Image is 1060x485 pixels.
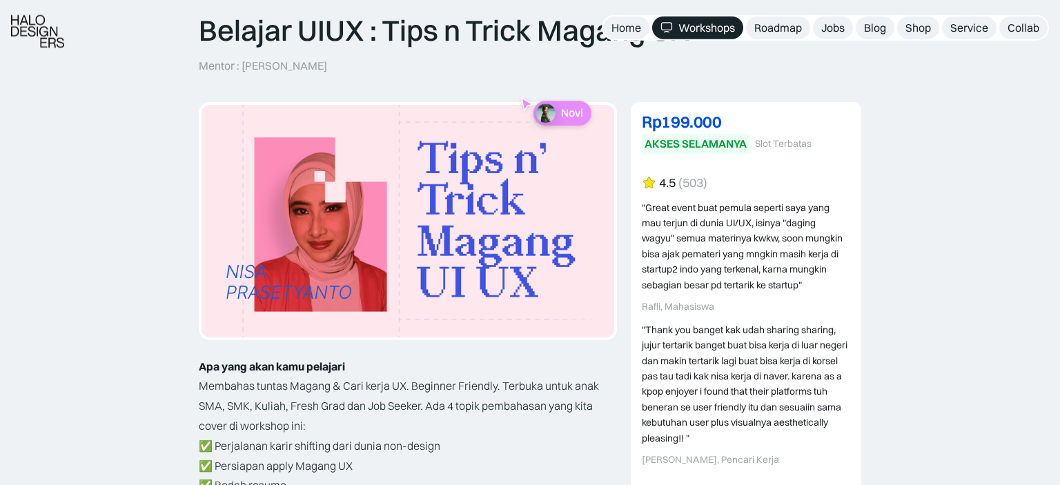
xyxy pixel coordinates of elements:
div: Shop [905,21,931,35]
a: Blog [856,17,894,39]
div: AKSES SELAMANYA [645,137,747,151]
div: Service [950,21,988,35]
div: Rp199.000 [642,113,850,130]
div: Workshops [678,21,735,35]
p: Novi [561,106,583,119]
p: Belajar UIUX : Tips n Trick Magang UX [199,13,690,48]
div: Collab [1008,21,1039,35]
div: Rafli, Mahasiswa [642,301,850,313]
div: Slot Terbatas [755,138,812,150]
div: 4.5 [659,176,676,190]
a: Shop [897,17,939,39]
strong: Apa yang akan kamu pelajari [199,359,345,373]
p: Membahas tuntas Magang & Cari kerja UX. Beginner Friendly. Terbuka untuk anak SMA, SMK, Kuliah, F... [199,376,617,435]
a: Workshops [652,17,743,39]
div: Jobs [821,21,845,35]
div: Blog [864,21,886,35]
a: Home [603,17,649,39]
a: Collab [999,17,1048,39]
div: "Thank you banget kak udah sharing sharing, jujur tertarik banget buat bisa kerja di luar negeri ... [642,322,850,446]
div: "Great event buat pemula seperti saya yang mau terjun di dunia UI/UX, isinya "daging wagyu" semua... [642,200,850,293]
div: (503) [678,176,707,190]
p: Mentor : [PERSON_NAME] [199,59,327,73]
a: Jobs [813,17,853,39]
a: Roadmap [746,17,810,39]
div: Roadmap [754,21,802,35]
a: Service [942,17,997,39]
div: Home [611,21,641,35]
div: [PERSON_NAME], Pencari Kerja [642,454,850,466]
